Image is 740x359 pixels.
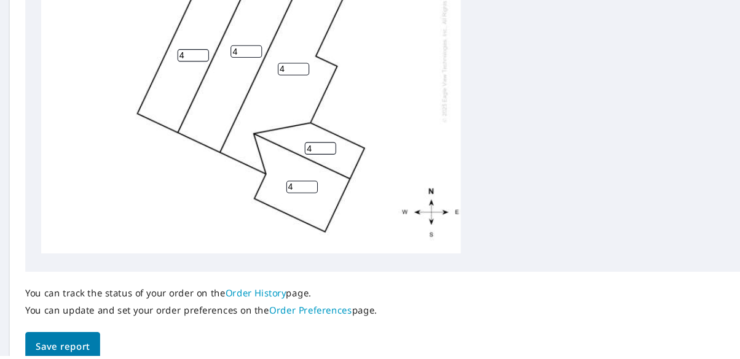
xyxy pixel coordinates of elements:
[30,295,360,306] p: You can track the status of your order on the page.
[258,311,336,322] a: Order Preferences
[39,343,90,358] span: Save report
[30,311,360,322] p: You can update and set your order preferences on the page.
[217,295,274,306] a: Order History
